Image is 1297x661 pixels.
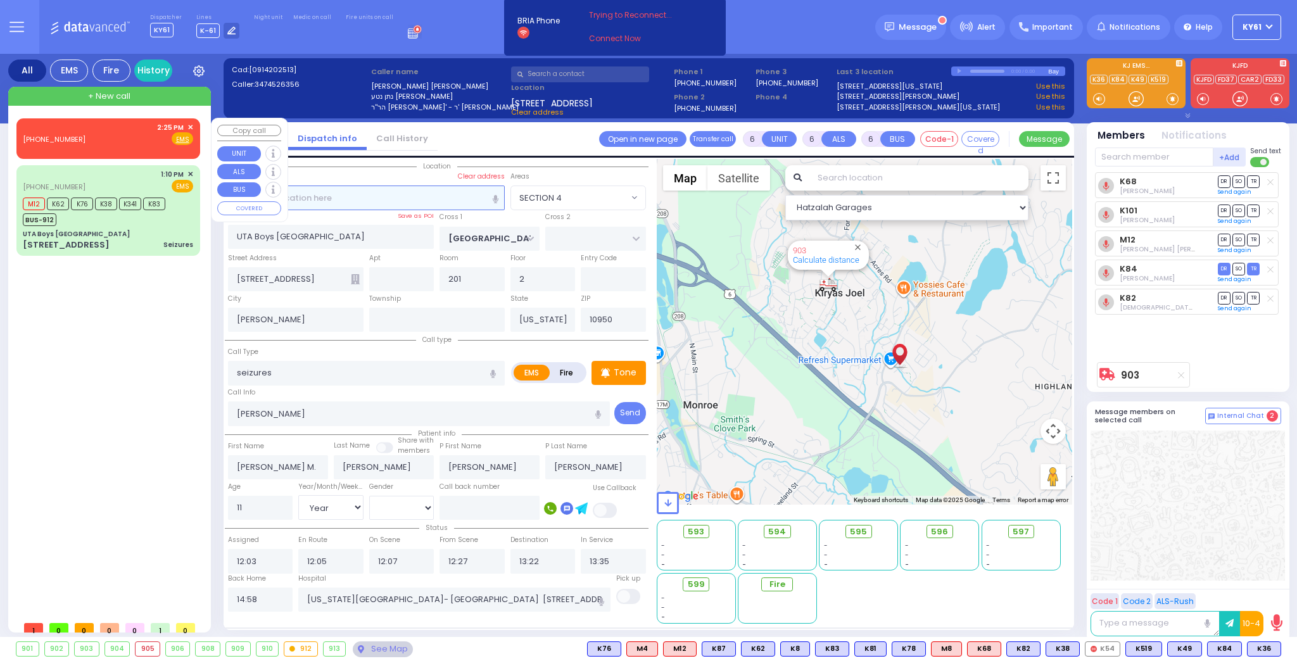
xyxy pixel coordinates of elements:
span: Other building occupants [351,274,360,284]
a: K36 [1090,75,1108,84]
label: Clear address [458,172,505,182]
div: EMS [50,60,88,82]
a: Use this [1036,91,1065,102]
span: - [661,560,665,569]
label: Cross 1 [440,212,462,222]
a: 903 [793,246,806,255]
label: Dispatcher [150,14,182,22]
label: Fire units on call [346,14,393,22]
span: - [661,541,665,550]
label: Call back number [440,482,500,492]
span: - [905,541,909,550]
span: SECTION 4 [519,192,562,205]
div: 903 [819,277,838,293]
a: 903 [1121,370,1139,380]
button: UNIT [217,146,261,161]
div: 913 [324,642,346,656]
span: Message [899,21,937,34]
button: Code 1 [1091,593,1119,609]
span: 597 [1013,526,1029,538]
label: Location [511,82,670,93]
label: Fire [549,365,585,381]
span: Phone 2 [674,92,751,103]
span: Alert [977,22,996,33]
label: Assigned [228,535,259,545]
button: Show street map [663,165,707,191]
span: 0 [176,623,195,633]
a: Open this area in Google Maps (opens a new window) [660,488,702,505]
label: [PHONE_NUMBER] [674,103,737,113]
label: State [510,294,528,304]
img: Logo [50,19,134,35]
div: M8 [931,641,962,657]
label: Night unit [254,14,282,22]
span: - [742,560,746,569]
label: KJ EMS... [1087,63,1186,72]
img: comment-alt.png [1208,413,1215,420]
div: BLS [815,641,849,657]
label: Call Info [228,387,255,398]
span: 1:10 PM [161,170,184,179]
div: K87 [702,641,736,657]
label: On Scene [369,535,400,545]
span: - [824,541,828,550]
div: BLS [780,641,810,657]
button: UNIT [762,131,797,147]
a: Send again [1218,305,1251,312]
a: K519 [1148,75,1168,84]
div: 904 [105,642,130,656]
div: 903 [75,642,99,656]
span: DR [1218,205,1231,217]
button: ALS [821,131,856,147]
div: K519 [1125,641,1162,657]
a: KJFD [1194,75,1214,84]
button: Internal Chat 2 [1205,408,1281,424]
p: Tone [614,366,636,379]
span: SO [1232,263,1245,275]
label: Pick up [616,574,640,584]
h5: Message members on selected call [1095,408,1205,424]
a: Send again [1218,188,1251,196]
span: - [986,541,990,550]
button: Drag Pegman onto the map to open Street View [1041,464,1066,489]
div: ALS [626,641,658,657]
label: Township [369,294,401,304]
span: Call type [416,335,458,344]
span: Notifications [1110,22,1160,33]
span: Phone 1 [674,66,751,77]
span: SO [1232,205,1245,217]
span: KY61 [1243,22,1262,33]
label: Age [228,482,241,492]
span: [0914202513] [249,65,296,75]
label: Call Type [228,347,258,357]
label: Entry Code [581,253,617,263]
span: [STREET_ADDRESS] [511,97,593,107]
span: - [661,603,665,612]
label: En Route [298,535,327,545]
span: - [986,560,990,569]
div: ALS [663,641,697,657]
span: K62 [47,198,69,210]
div: BLS [854,641,887,657]
button: ALS [217,164,261,179]
a: Calculate distance [793,255,859,265]
span: Moshe Mier Silberstein [1120,244,1232,254]
div: BLS [1207,641,1242,657]
img: message.svg [885,22,894,32]
span: 3474526356 [255,79,300,89]
span: ✕ [187,122,193,133]
label: Destination [510,535,548,545]
a: Call History [367,132,438,144]
span: 596 [931,526,948,538]
u: EMS [176,135,189,144]
label: Cross 2 [545,212,571,222]
div: K76 [587,641,621,657]
button: Copy call [217,125,281,137]
span: 0 [49,623,68,633]
a: Use this [1036,81,1065,92]
span: 0 [100,623,119,633]
span: K38 [95,198,117,210]
span: Clear address [511,107,564,117]
div: All [8,60,46,82]
span: SECTION 4 [510,186,646,210]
